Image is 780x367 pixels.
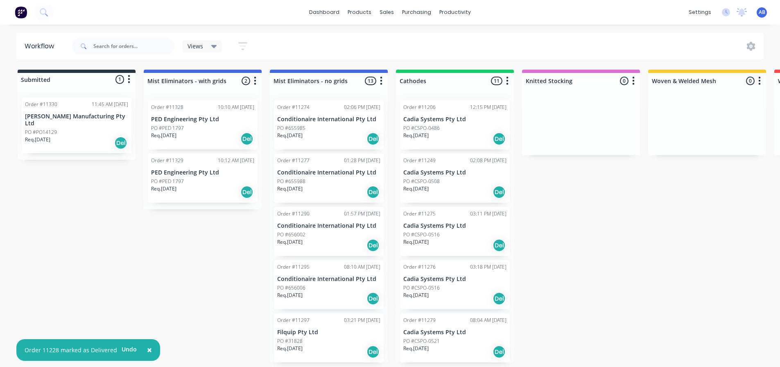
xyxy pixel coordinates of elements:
[403,132,429,139] p: Req. [DATE]
[148,154,258,203] div: Order #1132910:12 AM [DATE]PED Engineering Pty LtdPO #PED 1797Req.[DATE]Del
[344,317,380,324] div: 03:21 PM [DATE]
[403,157,436,164] div: Order #11249
[344,6,375,18] div: products
[435,6,475,18] div: productivity
[277,345,303,352] p: Req. [DATE]
[470,210,506,217] div: 03:11 PM [DATE]
[92,101,128,108] div: 11:45 AM [DATE]
[403,169,506,176] p: Cadia Systems Pty Ltd
[25,101,57,108] div: Order #11330
[470,157,506,164] div: 02:08 PM [DATE]
[277,329,380,336] p: Filquip Pty Ltd
[277,276,380,283] p: Conditionaire International Pty Ltd
[400,313,510,362] div: Order #1127908:04 AM [DATE]Cadia Systems Pty LtdPO #CSPO-0521Req.[DATE]Del
[403,292,429,299] p: Req. [DATE]
[403,329,506,336] p: Cadia Systems Pty Ltd
[470,317,506,324] div: 08:04 AM [DATE]
[493,292,506,305] div: Del
[25,346,117,354] div: Order 11228 marked as Delivered
[277,284,305,292] p: PO #656006
[151,125,184,132] p: PO #PED 1797
[218,104,254,111] div: 10:10 AM [DATE]
[344,104,380,111] div: 02:06 PM [DATE]
[151,104,183,111] div: Order #11328
[366,186,380,199] div: Del
[403,185,429,193] p: Req. [DATE]
[759,9,765,16] span: AB
[93,38,174,54] input: Search for orders...
[400,100,510,150] div: Order #1120612:15 PM [DATE]Cadia Systems Pty LtdPO #CSPO-0486Req.[DATE]Del
[493,345,506,358] div: Del
[151,185,176,193] p: Req. [DATE]
[277,263,310,271] div: Order #11295
[403,116,506,123] p: Cadia Systems Pty Ltd
[114,136,127,150] div: Del
[400,207,510,256] div: Order #1127503:11 PM [DATE]Cadia Systems Pty LtdPO #CSPO-0516Req.[DATE]Del
[344,210,380,217] div: 01:57 PM [DATE]
[274,313,384,362] div: Order #1129703:21 PM [DATE]Filquip Pty LtdPO #31828Req.[DATE]Del
[400,260,510,309] div: Order #1127603:18 PM [DATE]Cadia Systems Pty LtdPO #CSPO-0516Req.[DATE]Del
[218,157,254,164] div: 10:12 AM [DATE]
[151,157,183,164] div: Order #11329
[493,132,506,145] div: Del
[148,100,258,150] div: Order #1132810:10 AM [DATE]PED Engineering Pty LtdPO #PED 1797Req.[DATE]Del
[151,169,254,176] p: PED Engineering Pty Ltd
[685,6,715,18] div: settings
[403,338,440,345] p: PO #CSPO-0521
[188,42,203,50] span: Views
[403,125,440,132] p: PO #CSPO-0486
[274,207,384,256] div: Order #1129001:57 PM [DATE]Conditionaire International Pty LtdPO #656002Req.[DATE]Del
[277,317,310,324] div: Order #11297
[398,6,435,18] div: purchasing
[277,104,310,111] div: Order #11274
[403,238,429,246] p: Req. [DATE]
[277,231,305,238] p: PO #656002
[151,116,254,123] p: PED Engineering Pty Ltd
[400,154,510,203] div: Order #1124902:08 PM [DATE]Cadia Systems Pty LtdPO #CSPO-0508Req.[DATE]Del
[470,104,506,111] div: 12:15 PM [DATE]
[366,132,380,145] div: Del
[277,125,305,132] p: PO #655985
[493,239,506,252] div: Del
[25,41,58,51] div: Workflow
[274,100,384,150] div: Order #1127402:06 PM [DATE]Conditionaire International Pty LtdPO #655985Req.[DATE]Del
[139,340,160,360] button: Close
[366,345,380,358] div: Del
[147,344,152,356] span: ×
[22,97,131,153] div: Order #1133011:45 AM [DATE][PERSON_NAME] Manufacturing Pty LtdPO #PO14129Req.[DATE]Del
[151,132,176,139] p: Req. [DATE]
[277,185,303,193] p: Req. [DATE]
[274,260,384,309] div: Order #1129508:10 AM [DATE]Conditionaire International Pty LtdPO #656006Req.[DATE]Del
[277,132,303,139] p: Req. [DATE]
[151,178,184,185] p: PO #PED 1797
[403,317,436,324] div: Order #11279
[277,292,303,299] p: Req. [DATE]
[305,6,344,18] a: dashboard
[403,178,440,185] p: PO #CSPO-0508
[344,157,380,164] div: 01:28 PM [DATE]
[403,276,506,283] p: Cadia Systems Pty Ltd
[375,6,398,18] div: sales
[277,338,303,345] p: PO #31828
[403,222,506,229] p: Cadia Systems Pty Ltd
[25,113,128,127] p: [PERSON_NAME] Manufacturing Pty Ltd
[25,136,50,143] p: Req. [DATE]
[403,210,436,217] div: Order #11275
[15,6,27,18] img: Factory
[277,238,303,246] p: Req. [DATE]
[277,157,310,164] div: Order #11277
[277,116,380,123] p: Conditionaire International Pty Ltd
[277,169,380,176] p: Conditionaire International Pty Ltd
[403,231,440,238] p: PO #CSPO-0516
[366,239,380,252] div: Del
[277,222,380,229] p: Conditionaire International Pty Ltd
[403,284,440,292] p: PO #CSPO-0516
[240,186,253,199] div: Del
[403,345,429,352] p: Req. [DATE]
[25,129,57,136] p: PO #PO14129
[344,263,380,271] div: 08:10 AM [DATE]
[403,263,436,271] div: Order #11276
[403,104,436,111] div: Order #11206
[493,186,506,199] div: Del
[240,132,253,145] div: Del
